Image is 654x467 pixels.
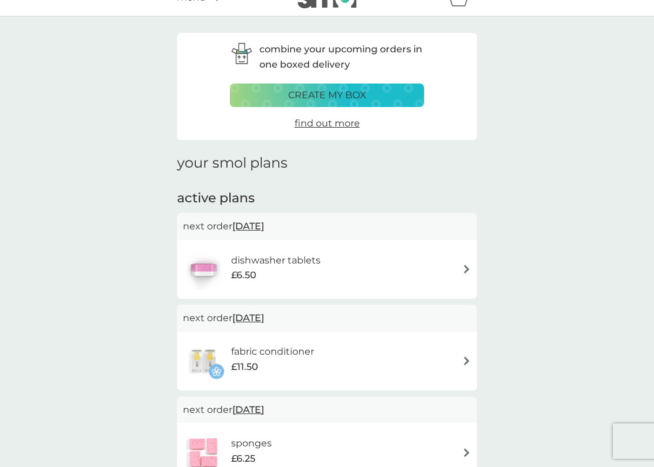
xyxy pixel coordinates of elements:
span: £6.25 [231,451,255,466]
h2: active plans [177,189,477,208]
p: next order [183,219,471,234]
h6: sponges [231,436,272,451]
span: find out more [295,118,360,129]
span: [DATE] [232,306,264,329]
img: dishwasher tablets [183,249,224,290]
img: arrow right [462,448,471,457]
a: find out more [295,116,360,131]
span: £11.50 [231,359,258,375]
img: arrow right [462,356,471,365]
h6: fabric conditioner [231,344,314,359]
h6: dishwasher tablets [231,253,321,268]
p: combine your upcoming orders in one boxed delivery [259,42,424,72]
p: create my box [288,88,366,103]
span: £6.50 [231,268,256,283]
img: arrow right [462,265,471,273]
p: next order [183,402,471,418]
p: next order [183,311,471,326]
span: [DATE] [232,398,264,421]
h1: your smol plans [177,155,477,172]
img: fabric conditioner [183,341,224,382]
button: create my box [230,84,424,107]
span: [DATE] [232,215,264,238]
